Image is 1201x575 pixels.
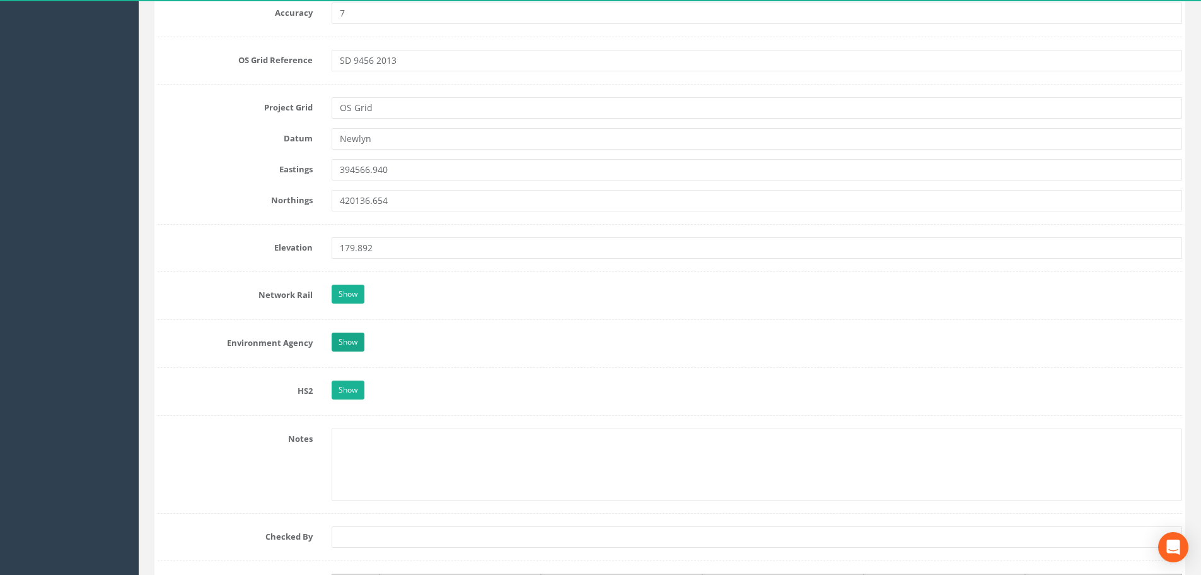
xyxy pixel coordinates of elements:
[332,285,364,304] a: Show
[1158,532,1188,562] div: Open Intercom Messenger
[148,237,322,254] label: Elevation
[148,97,322,114] label: Project Grid
[332,381,364,400] a: Show
[148,190,322,206] label: Northings
[148,285,322,301] label: Network Rail
[148,429,322,445] label: Notes
[148,381,322,397] label: HS2
[148,3,322,19] label: Accuracy
[148,526,322,543] label: Checked By
[148,50,322,66] label: OS Grid Reference
[148,333,322,349] label: Environment Agency
[148,128,322,145] label: Datum
[332,333,364,352] a: Show
[148,159,322,175] label: Eastings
